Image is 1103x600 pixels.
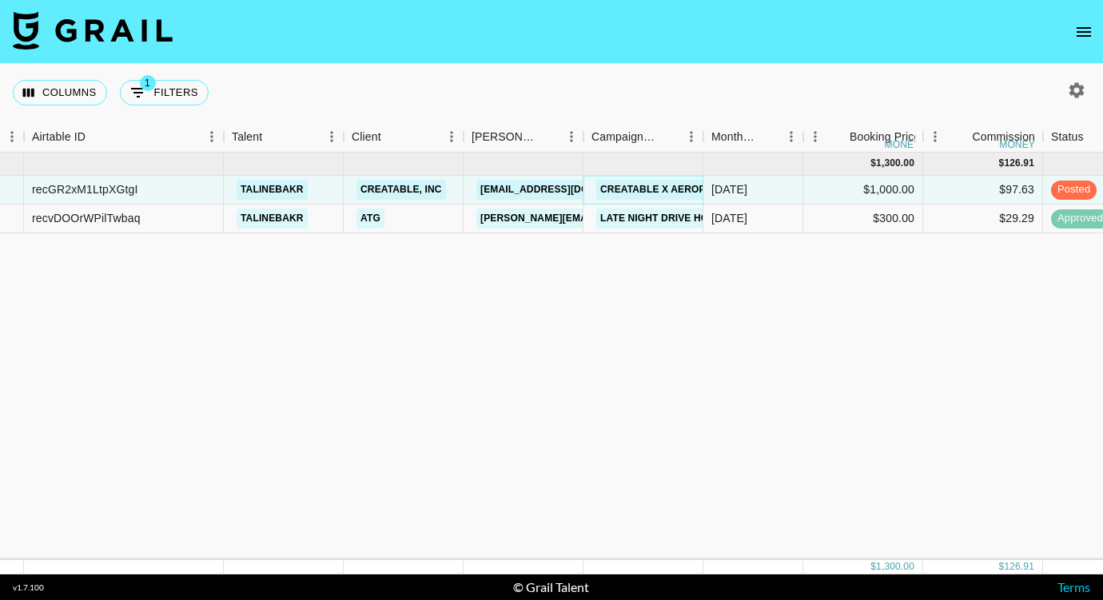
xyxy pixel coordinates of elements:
[352,121,381,153] div: Client
[1057,579,1090,594] a: Terms
[476,209,737,228] a: [PERSON_NAME][EMAIL_ADDRESS][DOMAIN_NAME]
[999,157,1005,170] div: $
[1068,16,1100,48] button: open drawer
[356,180,446,200] a: Creatable, Inc
[537,125,559,148] button: Sort
[703,121,803,153] div: Month Due
[870,560,876,574] div: $
[344,121,464,153] div: Client
[13,582,44,593] div: v 1.7.100
[999,560,1005,574] div: $
[32,210,141,226] div: recvDOOrWPilTwbaq
[472,121,537,153] div: [PERSON_NAME]
[356,209,384,228] a: ATG
[464,121,583,153] div: Booker
[13,11,173,50] img: Grail Talent
[779,125,803,149] button: Menu
[679,125,703,149] button: Menu
[120,80,209,105] button: Show filters
[827,125,850,148] button: Sort
[972,121,1035,153] div: Commission
[237,180,308,200] a: talinebakr
[24,121,224,153] div: Airtable ID
[1051,121,1084,153] div: Status
[876,157,914,170] div: 1,300.00
[999,140,1035,149] div: money
[232,121,262,153] div: Talent
[237,209,308,228] a: talinebakr
[559,125,583,149] button: Menu
[440,125,464,149] button: Menu
[140,75,156,91] span: 1
[757,125,779,148] button: Sort
[711,121,757,153] div: Month Due
[885,140,921,149] div: money
[657,125,679,148] button: Sort
[13,80,107,105] button: Select columns
[876,560,914,574] div: 1,300.00
[870,157,876,170] div: $
[596,209,773,228] a: late night drive home - "day 2"
[923,125,947,149] button: Menu
[476,180,655,200] a: [EMAIL_ADDRESS][DOMAIN_NAME]
[32,121,86,153] div: Airtable ID
[513,579,589,595] div: © Grail Talent
[1004,157,1034,170] div: 126.91
[32,181,138,197] div: recGR2xM1LtpXGtgI
[262,125,285,148] button: Sort
[200,125,224,149] button: Menu
[803,176,923,205] div: $1,000.00
[86,125,108,148] button: Sort
[803,125,827,149] button: Menu
[224,121,344,153] div: Talent
[803,205,923,233] div: $300.00
[320,125,344,149] button: Menu
[850,121,920,153] div: Booking Price
[923,176,1043,205] div: $97.63
[583,121,703,153] div: Campaign (Type)
[711,210,747,226] div: Jul '25
[381,125,404,148] button: Sort
[1051,182,1097,197] span: posted
[591,121,657,153] div: Campaign (Type)
[711,181,747,197] div: Jul '25
[1004,560,1034,574] div: 126.91
[923,205,1043,233] div: $29.29
[596,180,802,200] a: Creatable x Aeropostale - BTS 2025
[950,125,972,148] button: Sort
